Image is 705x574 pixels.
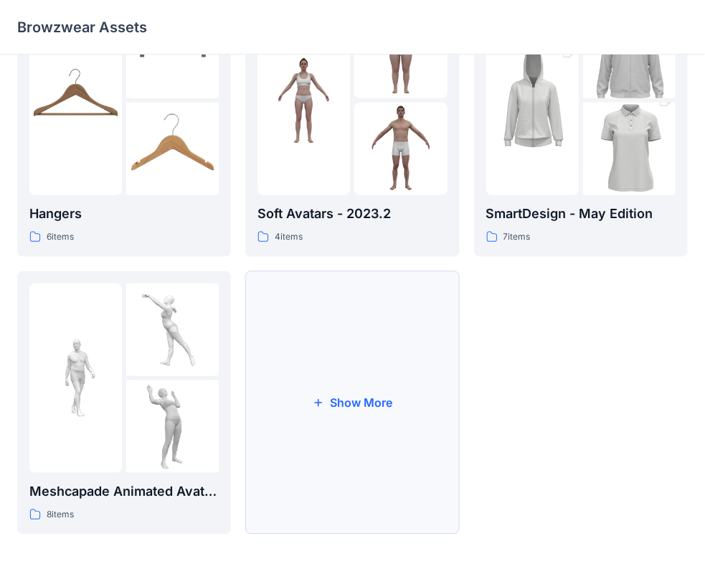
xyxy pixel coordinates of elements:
[486,31,579,170] img: folder 1
[29,54,122,146] img: folder 1
[29,481,219,502] p: Meshcapade Animated Avatars
[47,230,74,245] p: 6 items
[17,271,231,535] a: folder 1folder 2folder 3Meshcapade Animated Avatars8items
[17,17,147,37] p: Browzwear Assets
[275,230,303,245] p: 4 items
[257,204,447,224] p: Soft Avatars - 2023.2
[486,204,676,224] p: SmartDesign - May Edition
[29,204,219,224] p: Hangers
[126,103,219,195] img: folder 3
[354,103,447,195] img: folder 3
[126,380,219,473] img: folder 3
[29,331,122,424] img: folder 1
[245,271,459,535] button: Show More
[47,507,74,522] p: 8 items
[503,230,531,245] p: 7 items
[583,80,676,219] img: folder 3
[126,283,219,376] img: folder 2
[257,54,350,146] img: folder 1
